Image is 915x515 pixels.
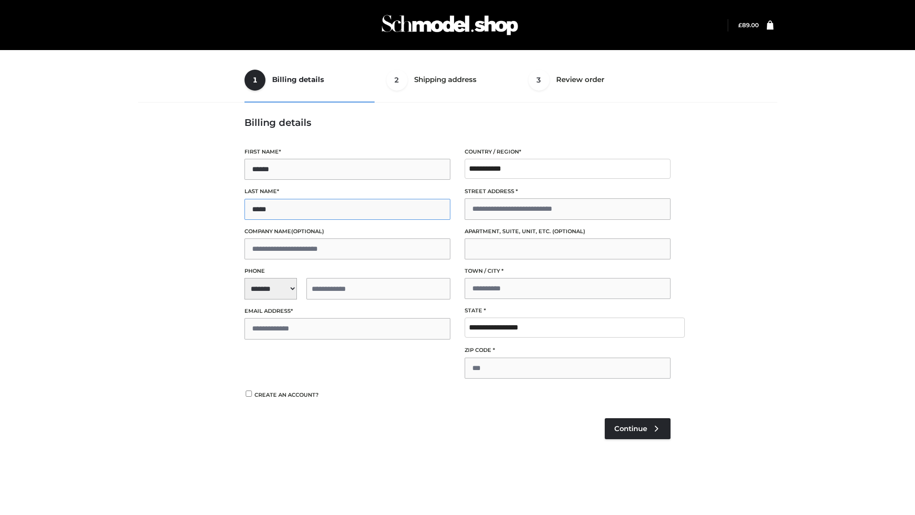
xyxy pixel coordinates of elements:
label: Email address [244,307,450,316]
label: Country / Region [465,147,671,156]
span: Continue [614,424,647,433]
label: Apartment, suite, unit, etc. [465,227,671,236]
label: Phone [244,267,450,276]
span: (optional) [552,228,585,235]
span: (optional) [291,228,324,235]
label: State [465,306,671,315]
label: Town / City [465,267,671,276]
span: £ [738,21,742,29]
a: £89.00 [738,21,759,29]
label: Last name [244,187,450,196]
label: Street address [465,187,671,196]
a: Continue [605,418,671,439]
label: ZIP Code [465,346,671,355]
input: Create an account? [244,391,253,397]
span: Create an account? [254,391,319,398]
bdi: 89.00 [738,21,759,29]
img: Schmodel Admin 964 [378,6,521,44]
label: Company name [244,227,450,236]
label: First name [244,147,450,156]
h3: Billing details [244,117,671,128]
